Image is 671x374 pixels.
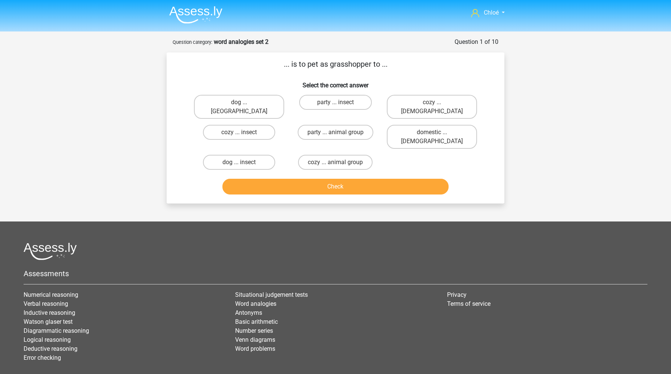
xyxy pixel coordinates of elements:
[24,336,71,343] a: Logical reasoning
[235,291,308,298] a: Situational judgement tests
[203,125,275,140] label: cozy ... insect
[194,95,284,119] label: dog ... [GEOGRAPHIC_DATA]
[203,155,275,170] label: dog ... insect
[387,95,477,119] label: cozy ... [DEMOGRAPHIC_DATA]
[24,345,78,352] a: Deductive reasoning
[455,37,498,46] div: Question 1 of 10
[179,76,492,89] h6: Select the correct answer
[484,9,499,16] span: Chloé
[235,309,262,316] a: Antonyms
[235,336,275,343] a: Venn diagrams
[24,318,73,325] a: Watson glaser test
[447,291,467,298] a: Privacy
[24,242,77,260] img: Assessly logo
[24,354,61,361] a: Error checking
[222,179,449,194] button: Check
[235,300,276,307] a: Word analogies
[298,125,373,140] label: party ... animal group
[298,155,373,170] label: cozy ... animal group
[468,8,508,17] a: Chloé
[235,327,273,334] a: Number series
[387,125,477,149] label: domestic ... [DEMOGRAPHIC_DATA]
[24,269,647,278] h5: Assessments
[214,38,268,45] strong: word analogies set 2
[447,300,491,307] a: Terms of service
[299,95,371,110] label: party ... insect
[24,309,75,316] a: Inductive reasoning
[24,291,78,298] a: Numerical reasoning
[169,6,222,24] img: Assessly
[235,318,278,325] a: Basic arithmetic
[235,345,275,352] a: Word problems
[173,39,212,45] small: Question category:
[24,300,68,307] a: Verbal reasoning
[179,58,492,70] p: ... is to pet as grasshopper to ...
[24,327,89,334] a: Diagrammatic reasoning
